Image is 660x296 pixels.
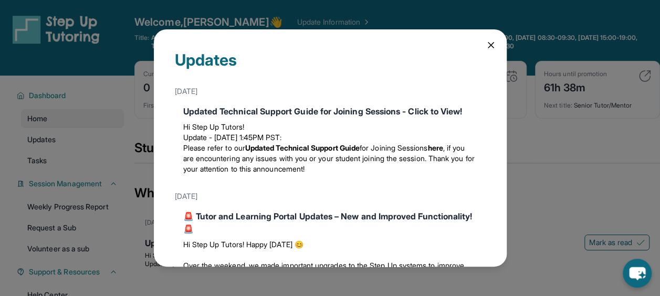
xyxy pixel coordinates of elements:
strong: Updated Technical Support Guide [245,143,360,152]
span: Hi Step Up Tutors! Happy [DATE] 😊 [183,240,303,249]
span: Please refer to our [183,143,245,152]
div: Updated Technical Support Guide for Joining Sessions - Click to View! [183,105,477,118]
span: , if you are encountering any issues with you or your student joining the session. Thank you for ... [183,143,475,173]
a: here [427,143,443,152]
span: Over the weekend, we made important upgrades to the Step Up systems to improve your tutoring expe... [183,261,464,280]
button: chat-button [623,259,652,288]
div: [DATE] [175,82,486,101]
div: Updates [175,50,486,82]
div: [DATE] [175,187,486,206]
span: for Joining Sessions [360,143,427,152]
div: 🚨 Tutor and Learning Portal Updates – New and Improved Functionality! 🚨 [183,210,477,235]
span: Update - [DATE] 1:45PM PST: [183,133,282,142]
span: Hi Step Up Tutors! [183,122,244,131]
